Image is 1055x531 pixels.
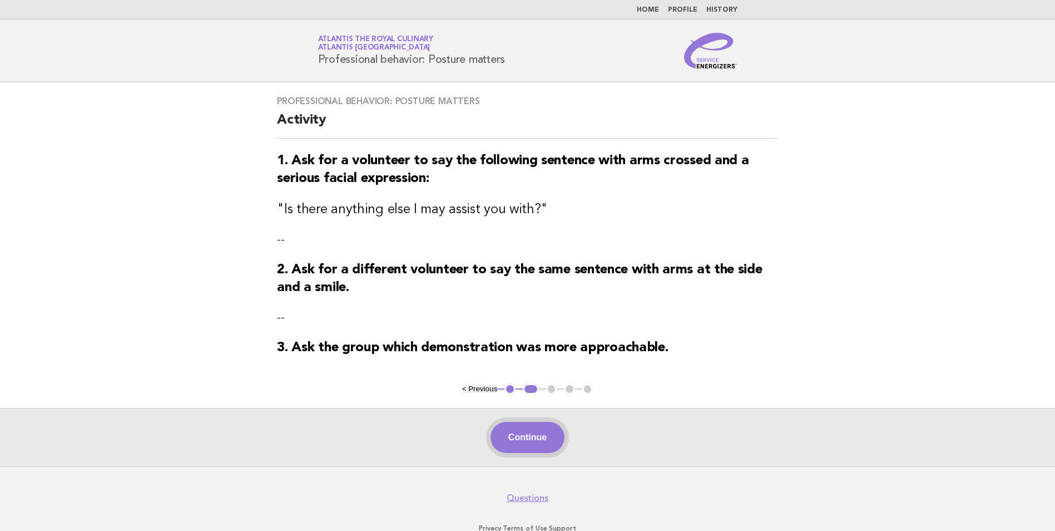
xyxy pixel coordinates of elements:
[637,7,659,13] a: Home
[277,201,778,219] h3: "Is there anything else I may assist you with?"
[684,33,737,68] img: Service Energizers
[277,96,778,107] h3: Professional behavior: Posture matters
[706,7,737,13] a: History
[462,385,497,393] button: < Previous
[668,7,697,13] a: Profile
[318,36,506,65] h1: Professional behavior: Posture matters
[277,154,749,185] strong: 1. Ask for a volunteer to say the following sentence with arms crossed and a serious facial expre...
[277,111,778,139] h2: Activity
[277,232,778,248] p: --
[507,493,548,504] a: Questions
[277,263,762,294] strong: 2. Ask for a different volunteer to say the same sentence with arms at the side and a smile.
[318,36,433,51] a: Atlantis the Royal CulinaryAtlantis [GEOGRAPHIC_DATA]
[504,383,516,395] button: 1
[318,45,430,52] span: Atlantis [GEOGRAPHIC_DATA]
[277,310,778,326] p: --
[523,383,539,395] button: 2
[277,341,668,355] strong: 3. Ask the group which demonstration was more approachable.
[491,422,564,453] button: Continue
